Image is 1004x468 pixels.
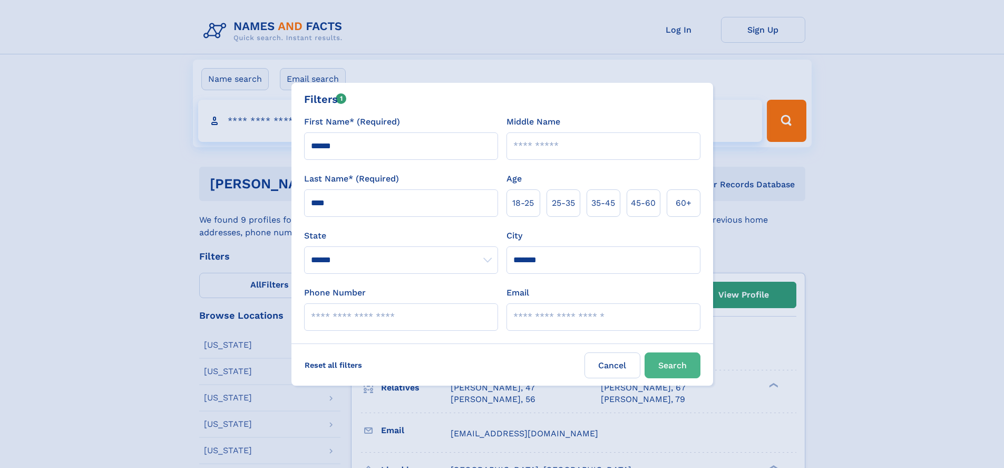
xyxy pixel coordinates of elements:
[506,173,522,185] label: Age
[506,286,529,299] label: Email
[298,352,369,378] label: Reset all filters
[304,91,347,107] div: Filters
[304,286,366,299] label: Phone Number
[304,116,400,128] label: First Name* (Required)
[512,197,534,209] span: 18‑25
[591,197,615,209] span: 35‑45
[584,352,640,378] label: Cancel
[631,197,656,209] span: 45‑60
[676,197,691,209] span: 60+
[304,173,399,185] label: Last Name* (Required)
[304,230,498,242] label: State
[645,352,700,378] button: Search
[506,230,522,242] label: City
[506,116,560,128] label: Middle Name
[552,197,575,209] span: 25‑35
